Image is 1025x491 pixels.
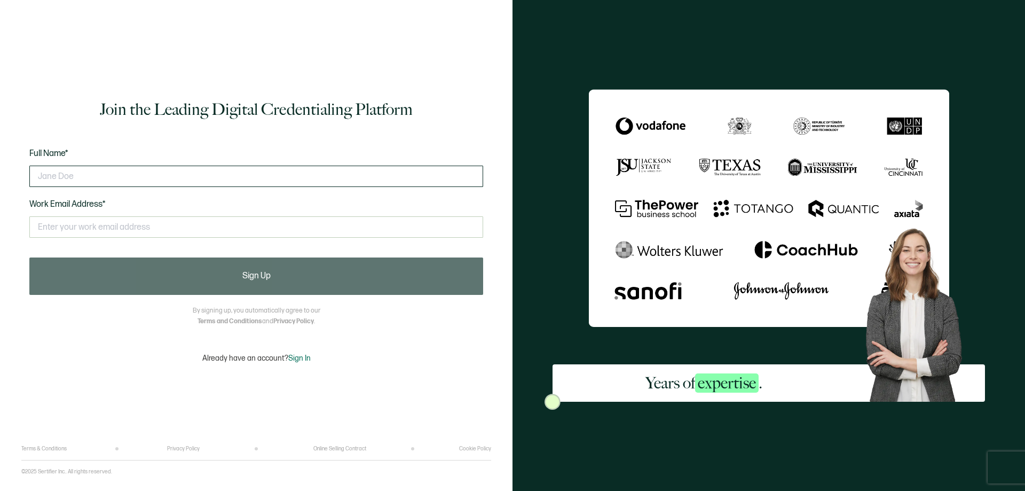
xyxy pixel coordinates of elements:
[193,306,320,327] p: By signing up, you automatically agree to our and .
[198,317,262,325] a: Terms and Conditions
[589,89,949,327] img: Sertifier Signup - Years of <span class="strong-h">expertise</span>.
[242,272,271,280] span: Sign Up
[29,166,483,187] input: Jane Doe
[855,220,985,402] img: Sertifier Signup - Years of <span class="strong-h">expertise</span>. Hero
[645,372,762,394] h2: Years of .
[313,446,366,452] a: Online Selling Contract
[29,258,483,295] button: Sign Up
[545,394,561,410] img: Sertifier Signup
[459,446,491,452] a: Cookie Policy
[167,446,200,452] a: Privacy Policy
[21,469,112,475] p: ©2025 Sertifier Inc.. All rights reserved.
[29,216,483,238] input: Enter your work email address
[202,354,311,363] p: Already have an account?
[29,149,68,159] span: Full Name*
[695,373,759,393] span: expertise
[288,354,311,363] span: Sign In
[273,317,314,325] a: Privacy Policy
[21,446,67,452] a: Terms & Conditions
[100,99,413,120] h1: Join the Leading Digital Credentialing Platform
[847,370,1025,491] iframe: Chat Widget
[29,199,106,209] span: Work Email Address*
